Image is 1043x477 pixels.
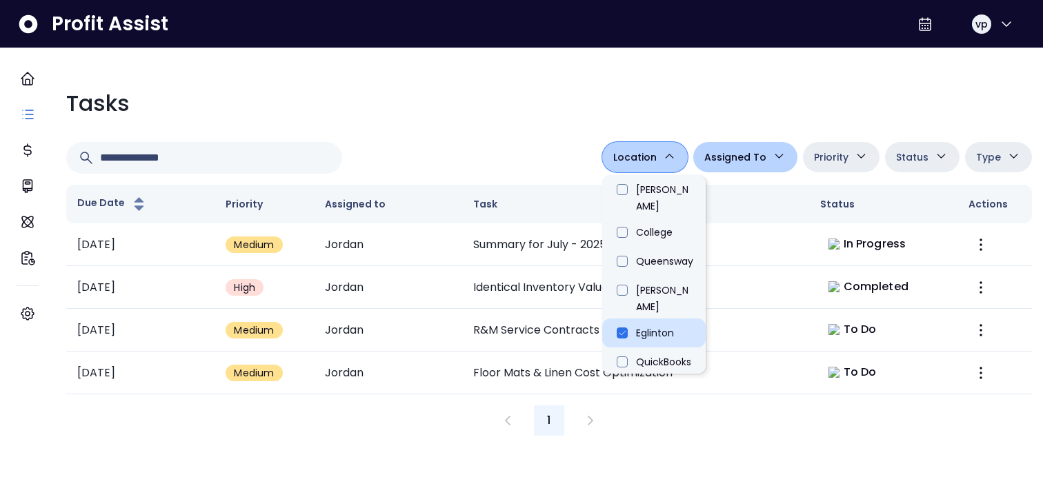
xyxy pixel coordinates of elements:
[896,149,928,165] span: Status
[828,367,840,378] img: todo
[462,185,809,223] th: Task
[66,309,215,352] td: [DATE]
[809,185,957,223] th: Status
[462,309,809,352] td: R&M Service Contracts Optimization
[52,12,168,37] span: Profit Assist
[828,281,840,292] img: completed
[828,324,840,335] img: todo
[66,87,130,120] p: Tasks
[968,232,993,257] button: More
[462,223,809,266] td: Summary for July - 2025
[66,266,215,309] td: [DATE]
[314,352,462,394] td: Jordan
[215,185,314,223] th: Priority
[968,361,993,385] button: More
[314,266,462,309] td: Jordan
[234,281,255,294] span: High
[957,185,1032,223] th: Actions
[976,149,1001,165] span: Type
[844,364,877,380] span: To Do
[314,223,462,266] td: Jordan
[704,149,766,165] span: Assigned To
[975,17,988,31] span: vp
[66,352,215,394] td: [DATE]
[575,405,606,436] button: Next page
[314,185,462,223] th: Assigned to
[462,266,809,309] td: Identical Inventory Values Anomaly
[968,275,993,300] button: More
[314,309,462,352] td: Jordan
[78,150,95,166] svg: Search icon
[493,405,523,436] button: Previous page
[547,412,550,429] span: 1
[828,238,840,250] img: in-progress
[462,352,809,394] td: Floor Mats & Linen Cost Optimization
[613,149,657,165] span: Location
[844,236,906,252] span: In Progress
[234,323,274,337] span: Medium
[814,149,848,165] span: Priority
[968,318,993,343] button: More
[234,366,274,380] span: Medium
[844,278,908,295] span: Completed
[77,196,148,212] button: Due Date
[534,405,564,436] button: Go to page 1
[844,321,877,338] span: To Do
[234,238,274,252] span: Medium
[66,223,215,266] td: [DATE]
